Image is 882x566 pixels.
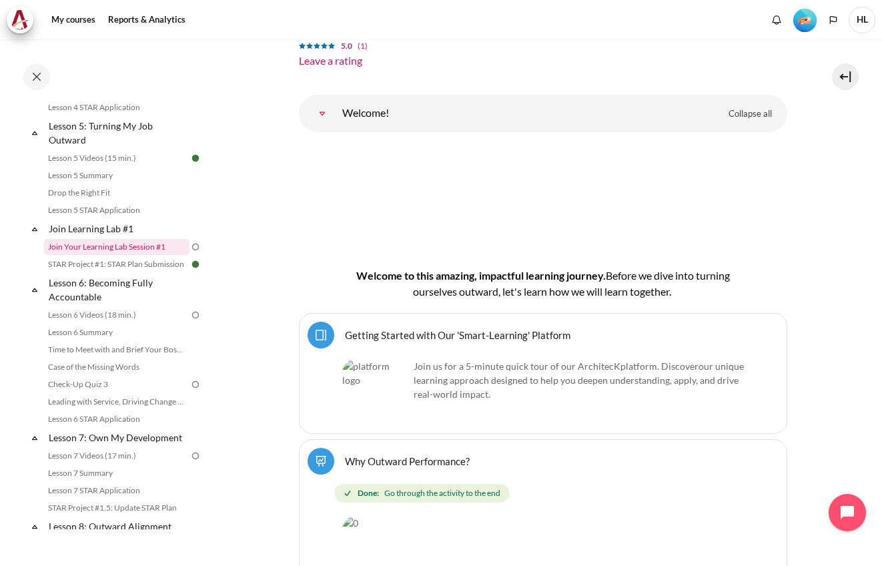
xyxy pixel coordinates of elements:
[823,10,843,30] button: Languages
[44,483,189,499] a: Lesson 7 STAR Application
[189,152,201,164] img: Done
[414,360,744,400] span: our unique learning approach designed to help you deepen understanding, apply, and drive real-wor...
[729,107,772,121] span: Collapse all
[189,378,201,390] img: To do
[44,185,189,201] a: Drop the Right Fit
[299,54,362,67] a: Leave a rating
[189,241,201,253] img: To do
[44,256,189,272] a: STAR Project #1: STAR Plan Submission
[793,7,817,32] div: Level #2
[189,450,201,462] img: To do
[44,99,189,115] a: Lesson 4 STAR Application
[767,10,787,30] div: Show notification window with no new notifications
[44,307,189,323] a: Lesson 6 Videos (18 min.)
[414,360,744,400] span: .
[793,9,817,32] img: Level #2
[44,411,189,427] a: Lesson 6 STAR Application
[44,465,189,481] a: Lesson 7 Summary
[345,328,570,341] a: Getting Started with Our 'Smart-Learning' Platform
[28,283,41,296] span: Collapse
[47,117,189,149] a: Lesson 5: Turning My Job Outward
[47,220,189,238] a: Join Learning Lab #1
[28,126,41,139] span: Collapse
[44,168,189,184] a: Lesson 5 Summary
[358,487,379,499] strong: Done:
[44,202,189,218] a: Lesson 5 STAR Application
[44,394,189,410] a: Leading with Service, Driving Change (Pucknalin's Story)
[28,431,41,445] span: Collapse
[44,376,189,392] a: Check-Up Quiz 3
[309,100,336,127] a: Welcome!
[11,10,29,30] img: Architeck
[788,7,822,32] a: Level #2
[606,269,612,282] span: B
[189,309,201,321] img: To do
[341,41,352,51] span: 5.0
[44,239,189,255] a: Join Your Learning Lab Session #1
[47,7,100,33] a: My courses
[44,500,189,516] a: STAR Project #1.5: Update STAR Plan
[7,7,40,33] a: Architeck Architeck
[384,487,500,499] span: Go through the activity to the end
[44,150,189,166] a: Lesson 5 Videos (15 min.)
[189,258,201,270] img: Done
[342,268,745,300] h4: Welcome to this amazing, impactful learning journey.
[44,324,189,340] a: Lesson 6 Summary
[44,342,189,358] a: Time to Meet with and Brief Your Boss #1
[28,520,41,533] span: Collapse
[47,517,189,535] a: Lesson 8: Outward Alignment
[28,222,41,236] span: Collapse
[849,7,875,33] a: User menu
[849,7,875,33] span: HL
[342,359,409,425] img: platform logo
[44,359,189,375] a: Case of the Missing Words
[334,481,757,505] div: Completion requirements for Why Outward Performance?
[358,41,368,51] span: (1)
[299,38,368,51] a: 5.0(1)
[342,359,744,401] p: Join us for a 5-minute quick tour of our ArchitecK platform. Discover
[44,448,189,464] a: Lesson 7 Videos (17 min.)
[47,274,189,306] a: Lesson 6: Becoming Fully Accountable
[47,429,189,447] a: Lesson 7: Own My Development
[719,103,782,125] a: Collapse all
[345,455,470,467] a: Why Outward Performance?
[103,7,190,33] a: Reports & Analytics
